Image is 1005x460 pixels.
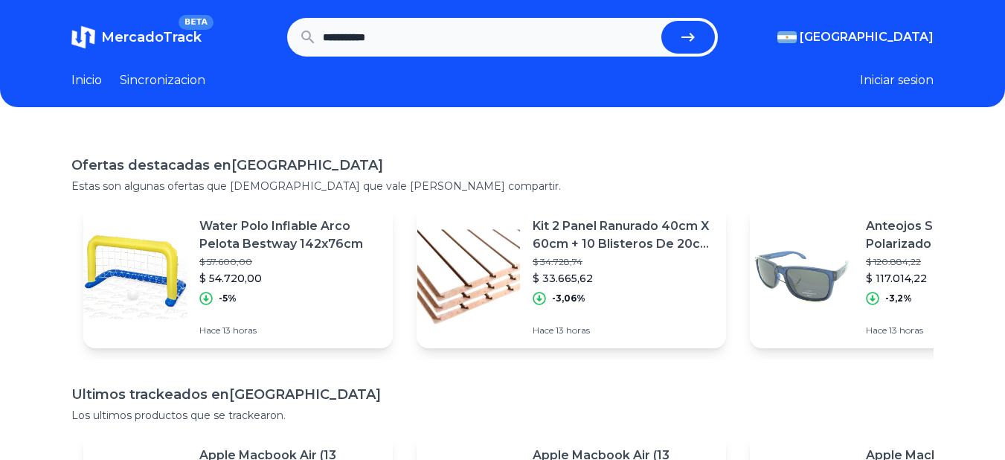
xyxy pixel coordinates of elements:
span: MercadoTrack [101,29,202,45]
p: -3,06% [552,293,585,304]
img: Featured image [417,225,521,329]
h1: Ultimos trackeados en [GEOGRAPHIC_DATA] [71,384,934,405]
p: Hace 13 horas [199,325,381,336]
p: -5% [219,293,237,304]
p: Hace 13 horas [533,325,714,336]
img: MercadoTrack [71,25,95,49]
a: MercadoTrackBETA [71,25,202,49]
p: Water Polo Inflable Arco Pelota Bestway 142x76cm [199,217,381,253]
img: Featured image [83,225,187,329]
p: $ 33.665,62 [533,271,714,286]
p: -3,2% [885,293,912,304]
h1: Ofertas destacadas en [GEOGRAPHIC_DATA] [71,155,934,176]
a: Featured imageKit 2 Panel Ranurado 40cm X 60cm + 10 Blisteros De 20cm 1era$ 34.728,74$ 33.665,62-... [417,205,726,348]
p: Los ultimos productos que se trackearon. [71,408,934,423]
a: Sincronizacion [120,71,205,89]
img: Featured image [750,225,854,329]
p: $ 34.728,74 [533,256,714,268]
a: Inicio [71,71,102,89]
p: Estas son algunas ofertas que [DEMOGRAPHIC_DATA] que vale [PERSON_NAME] compartir. [71,179,934,194]
span: BETA [179,15,213,30]
span: [GEOGRAPHIC_DATA] [800,28,934,46]
button: [GEOGRAPHIC_DATA] [777,28,934,46]
img: Argentina [777,31,797,43]
p: $ 57.600,00 [199,256,381,268]
a: Featured imageWater Polo Inflable Arco Pelota Bestway 142x76cm$ 57.600,00$ 54.720,00-5%Hace 13 horas [83,205,393,348]
p: Kit 2 Panel Ranurado 40cm X 60cm + 10 Blisteros De 20cm 1era [533,217,714,253]
p: $ 54.720,00 [199,271,381,286]
button: Iniciar sesion [860,71,934,89]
